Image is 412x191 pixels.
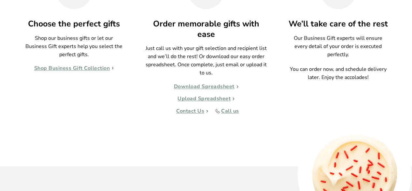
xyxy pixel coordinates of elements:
a: Shop Business Gift Collection [34,65,114,72]
h3: Order memorable gifts with ease [145,19,267,39]
a: Call us [215,108,242,115]
a: Contact Us [176,108,208,115]
p: Our Business Gift experts will ensure every detail of your order is executed perfectly. [288,34,389,59]
h3: We’ll take care of the rest [288,19,389,29]
p: Shop our business gifts or let our Business Gift experts help you select the perfect gifts. [24,34,124,59]
h3: Choose the perfect gifts [24,19,124,29]
a: Upload Spreadsheet [178,96,234,102]
p: Just call us with your gift selection and recipient list and we’ll do the rest! Or download our e... [145,44,267,77]
a: Download Spreadsheet [174,84,238,90]
p: You can order now, and schedule delivery later. Enjoy the accolades! [288,65,389,82]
